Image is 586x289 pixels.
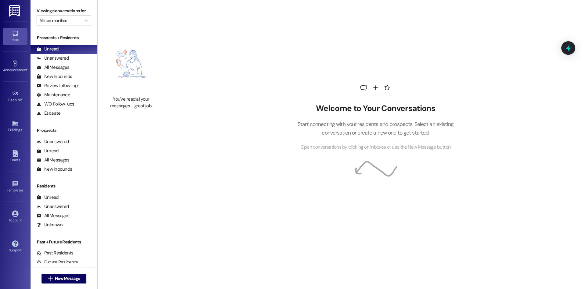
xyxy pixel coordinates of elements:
i:  [85,18,88,23]
div: Unanswered [37,203,69,210]
a: Buildings [3,118,27,135]
h2: Welcome to Your Conversations [288,104,463,113]
div: All Messages [37,64,69,71]
label: Viewing conversations for [37,6,91,16]
span: New Message [55,275,80,282]
a: Inbox [3,28,27,45]
div: Past + Future Residents [31,239,97,245]
div: Unread [37,148,59,154]
a: Leads [3,148,27,165]
i:  [48,276,52,281]
div: Residents [31,183,97,189]
div: Unknown [37,222,63,228]
div: Review follow-ups [37,83,79,89]
input: All communities [39,16,81,25]
img: empty-state [104,35,158,93]
div: Unread [37,46,59,52]
div: Past Residents [37,250,74,256]
div: Unanswered [37,55,69,61]
div: All Messages [37,213,69,219]
div: Future Residents [37,259,78,265]
a: Templates • [3,179,27,195]
span: • [22,97,23,101]
span: Open conversations by clicking on inboxes or use the New Message button [301,143,450,151]
a: Support [3,239,27,255]
div: Unanswered [37,139,69,145]
button: New Message [42,274,87,283]
div: All Messages [37,157,69,163]
div: You've read all your messages - great job! [104,96,158,109]
div: Escalate [37,110,60,117]
p: Start connecting with your residents and prospects. Select an existing conversation or create a n... [288,120,463,137]
a: Site Visit • [3,88,27,105]
div: Unread [37,194,59,201]
img: ResiDesk Logo [9,5,21,17]
div: New Inbounds [37,166,72,172]
div: Maintenance [37,92,70,98]
div: Prospects [31,127,97,134]
span: • [27,67,28,71]
div: WO Follow-ups [37,101,74,107]
div: New Inbounds [37,73,72,80]
a: Account [3,209,27,225]
div: Prospects + Residents [31,35,97,41]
